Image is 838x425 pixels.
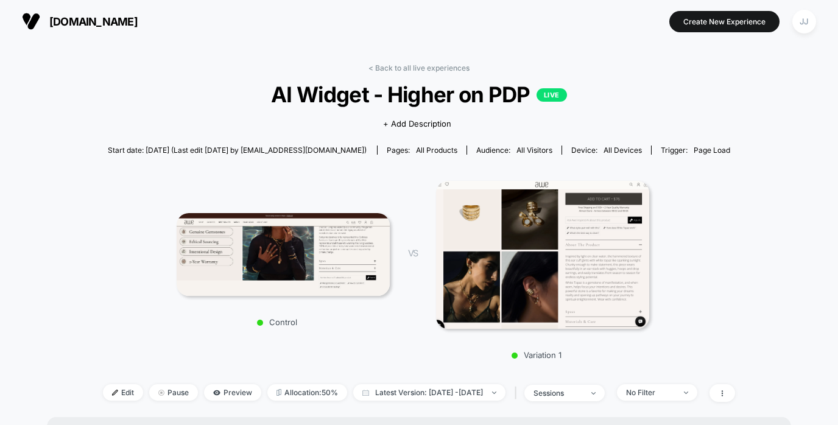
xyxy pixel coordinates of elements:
img: Variation 1 main [436,181,649,329]
span: Preview [204,384,261,401]
button: Create New Experience [669,11,780,32]
img: end [684,392,688,394]
span: all devices [604,146,642,155]
span: AI Widget - Higher on PDP [135,82,703,107]
img: edit [112,390,118,396]
span: [DOMAIN_NAME] [49,15,138,28]
span: all products [416,146,457,155]
img: rebalance [276,389,281,396]
div: sessions [533,388,582,398]
img: end [158,390,164,396]
span: | [512,384,524,402]
button: [DOMAIN_NAME] [18,12,141,31]
a: < Back to all live experiences [368,63,470,72]
span: All Visitors [516,146,552,155]
div: Audience: [476,146,552,155]
p: Control [171,317,384,327]
span: Page Load [694,146,730,155]
span: Start date: [DATE] (Last edit [DATE] by [EMAIL_ADDRESS][DOMAIN_NAME]) [108,146,367,155]
span: Device: [562,146,651,155]
img: Visually logo [22,12,40,30]
div: Pages: [387,146,457,155]
span: Edit [103,384,143,401]
div: JJ [792,10,816,33]
span: Latest Version: [DATE] - [DATE] [353,384,505,401]
span: Allocation: 50% [267,384,347,401]
button: JJ [789,9,820,34]
img: calendar [362,390,369,396]
span: Pause [149,384,198,401]
div: No Filter [626,388,675,397]
img: end [492,392,496,394]
span: VS [408,248,418,258]
div: Trigger: [661,146,730,155]
img: Control main [177,213,390,296]
img: end [591,392,596,395]
p: LIVE [537,88,567,102]
span: + Add Description [383,118,451,130]
p: Variation 1 [430,350,643,360]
